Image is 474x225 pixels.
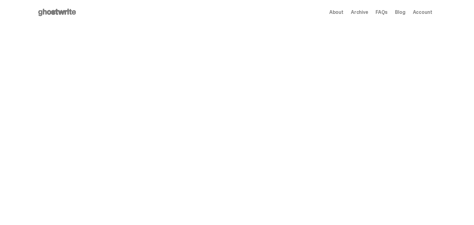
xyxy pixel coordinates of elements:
[395,10,405,15] a: Blog
[329,10,343,15] a: About
[413,10,432,15] a: Account
[376,10,388,15] a: FAQs
[351,10,368,15] a: Archive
